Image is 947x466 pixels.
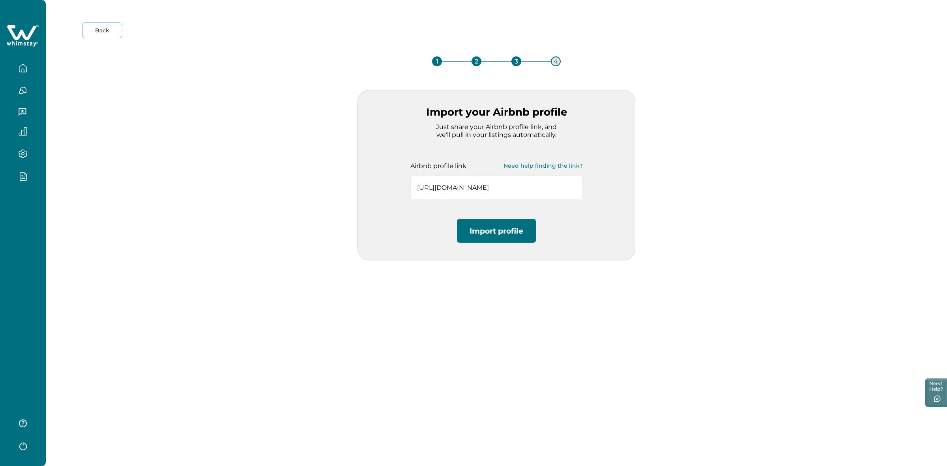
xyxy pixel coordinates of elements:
p: Just share your Airbnb profile link, and we'll pull in your listings automatically. [430,123,563,138]
input: Paste your Airbnb profile URL [410,176,583,199]
p: Import your Airbnb profile [358,106,635,118]
div: 1 [432,56,442,66]
div: 3 [511,56,521,66]
div: 2 [472,56,481,66]
button: Back [82,22,122,38]
div: 4 [551,56,561,66]
p: Airbnb profile link [410,162,466,170]
button: Need help finding the link? [503,158,583,174]
button: Import profile [457,219,536,243]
